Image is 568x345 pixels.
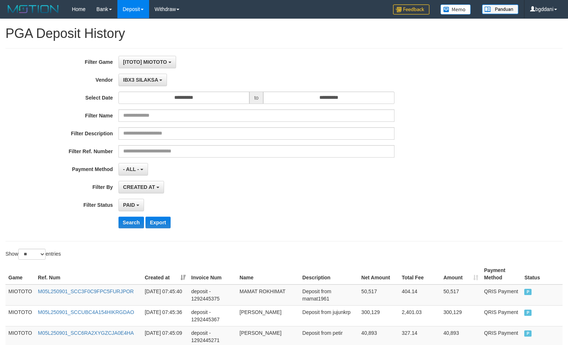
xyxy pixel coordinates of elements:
[299,264,358,284] th: Description
[142,284,188,306] td: [DATE] 07:45:40
[440,305,481,326] td: 300,129
[481,264,522,284] th: Payment Method
[299,305,358,326] td: Deposit from jujunkrp
[5,264,35,284] th: Game
[38,288,134,294] a: M05L250901_SCC3F0C9FPC5FURJPOR
[5,249,61,260] label: Show entries
[5,284,35,306] td: MIOTOTO
[142,264,188,284] th: Created at: activate to sort column ascending
[123,202,135,208] span: PAID
[118,181,164,193] button: CREATED AT
[5,26,563,41] h1: PGA Deposit History
[358,305,399,326] td: 300,129
[118,74,167,86] button: IBX3 SILAKSA
[18,249,46,260] select: Showentries
[524,289,532,295] span: PAID
[482,4,518,14] img: panduan.png
[521,264,563,284] th: Status
[440,264,481,284] th: Amount: activate to sort column ascending
[358,284,399,306] td: 50,517
[524,330,532,337] span: PAID
[118,163,148,175] button: - ALL -
[145,217,170,228] button: Export
[237,264,299,284] th: Name
[440,4,471,15] img: Button%20Memo.svg
[399,264,440,284] th: Total Fee
[524,310,532,316] span: PAID
[399,305,440,326] td: 2,401.03
[5,4,61,15] img: MOTION_logo.png
[399,284,440,306] td: 404.14
[123,77,158,83] span: IBX3 SILAKSA
[237,305,299,326] td: [PERSON_NAME]
[358,264,399,284] th: Net Amount
[118,217,144,228] button: Search
[440,284,481,306] td: 50,517
[393,4,429,15] img: Feedback.jpg
[188,264,237,284] th: Invoice Num
[123,184,155,190] span: CREATED AT
[38,309,134,315] a: M05L250901_SCCUBC4A154HIKRGDAO
[188,284,237,306] td: deposit - 1292445375
[38,330,134,336] a: M05L250901_SCC6RA2XYGZCJA0E4HA
[118,199,144,211] button: PAID
[118,56,176,68] button: [ITOTO] MIOTOTO
[188,305,237,326] td: deposit - 1292445367
[35,264,142,284] th: Ref. Num
[123,59,167,65] span: [ITOTO] MIOTOTO
[123,166,139,172] span: - ALL -
[5,305,35,326] td: MIOTOTO
[142,305,188,326] td: [DATE] 07:45:36
[249,92,263,104] span: to
[481,305,522,326] td: QRIS Payment
[481,284,522,306] td: QRIS Payment
[299,284,358,306] td: Deposit from mamat1961
[237,284,299,306] td: MAMAT ROKHIMAT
